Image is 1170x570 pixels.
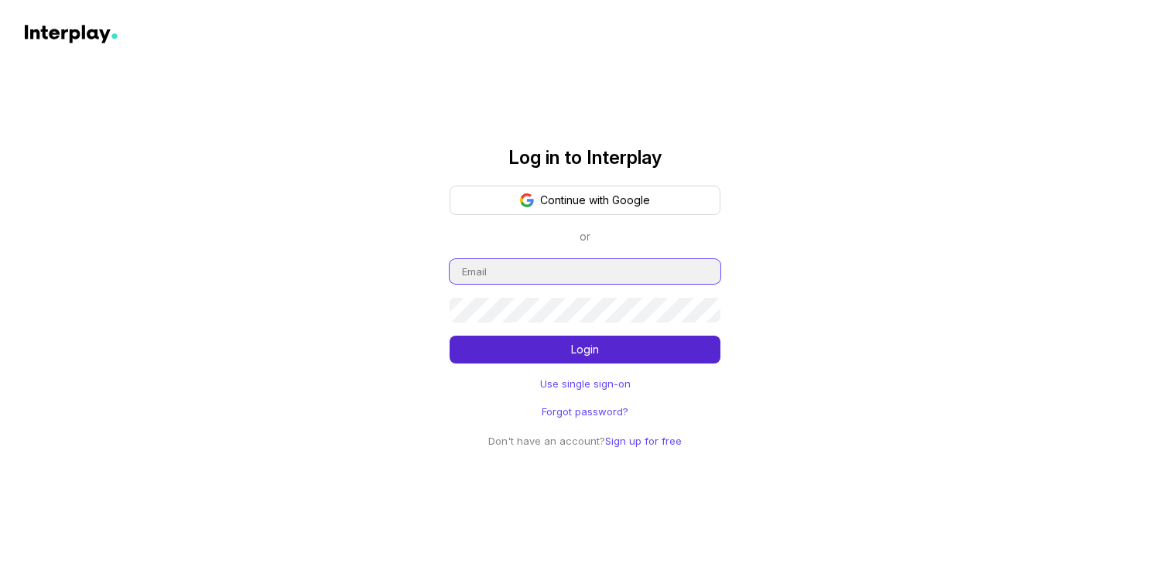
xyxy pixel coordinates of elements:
a: Forgot password? [542,404,628,419]
button: Continue with Google [450,186,720,215]
a: Use single sign-on [540,376,631,391]
input: Email [450,259,720,284]
p: or [580,227,590,246]
p: Log in to Interplay [450,148,720,167]
button: Login [450,336,720,364]
a: Sign up for free [605,435,682,447]
p: Don't have an account? [488,432,682,450]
